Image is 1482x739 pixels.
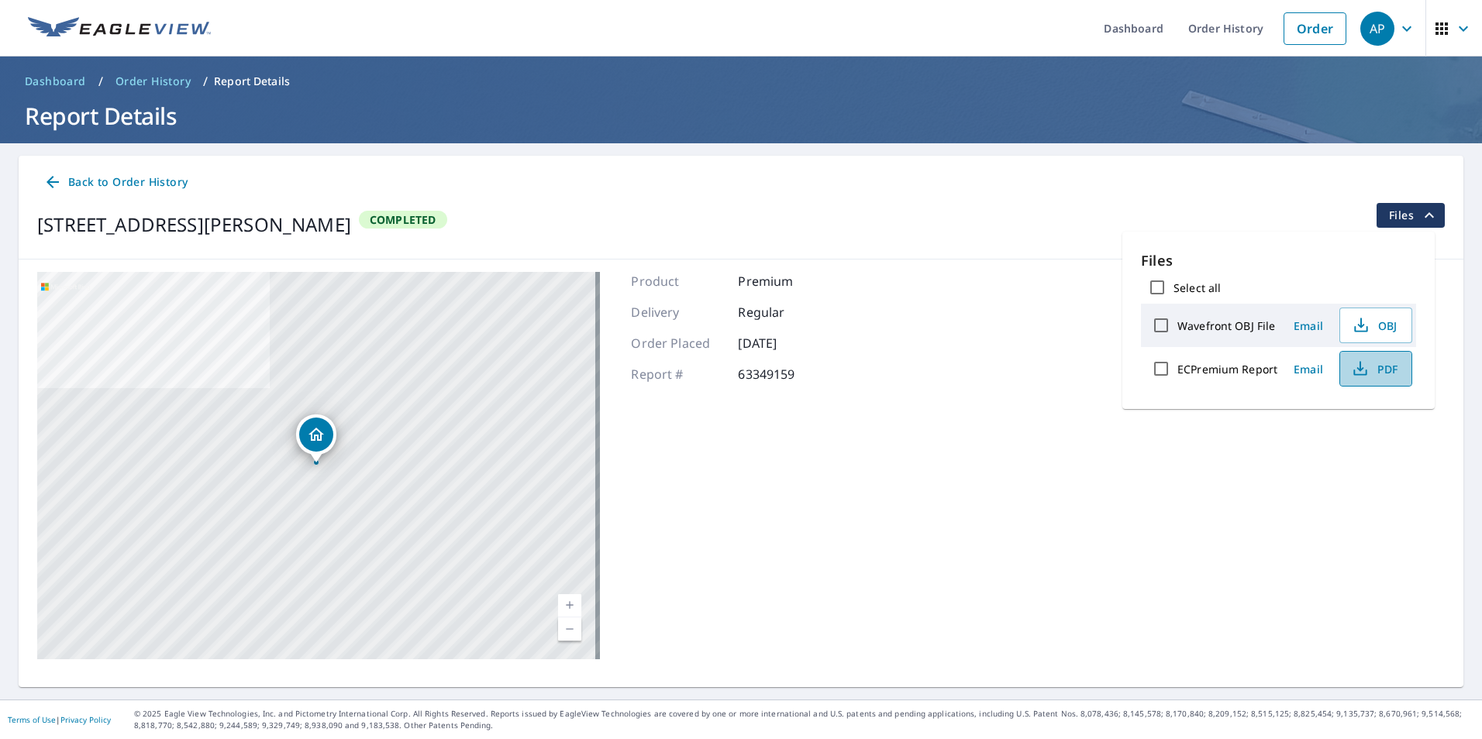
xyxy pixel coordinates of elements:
[1349,316,1399,335] span: OBJ
[360,212,446,227] span: Completed
[203,72,208,91] li: /
[1284,12,1346,45] a: Order
[1290,362,1327,376] span: Email
[1339,308,1412,343] button: OBJ
[1376,203,1445,228] button: filesDropdownBtn-63349159
[1177,318,1275,333] label: Wavefront OBJ File
[296,414,336,462] div: Dropped pin, building 1, Residential property, 11491 Dickey Ln Captiva, FL 33924
[738,272,831,290] p: Premium
[115,74,191,89] span: Order History
[43,173,188,192] span: Back to Order History
[1339,351,1412,387] button: PDF
[558,617,581,641] a: Current Level 17, Zoom Out
[1284,314,1333,338] button: Email
[214,74,290,89] p: Report Details
[1174,280,1221,295] label: Select all
[558,594,581,617] a: Current Level 17, Zoom In
[1360,12,1394,46] div: AP
[631,334,724,352] p: Order Placed
[1389,206,1439,225] span: Files
[1349,359,1399,378] span: PDF
[37,211,351,239] div: [STREET_ADDRESS][PERSON_NAME]
[19,100,1463,132] h1: Report Details
[1290,318,1327,333] span: Email
[738,365,831,383] p: 63349159
[8,715,111,724] p: |
[631,303,724,321] p: Delivery
[1284,357,1333,381] button: Email
[631,365,724,383] p: Report #
[19,69,92,94] a: Dashboard
[134,708,1474,731] p: © 2025 Eagle View Technologies, Inc. and Pictometry International Corp. All Rights Reserved. Repo...
[1141,250,1416,271] p: Files
[37,168,194,197] a: Back to Order History
[631,272,724,290] p: Product
[98,72,103,91] li: /
[738,303,831,321] p: Regular
[25,74,86,89] span: Dashboard
[19,69,1463,94] nav: breadcrumb
[1177,362,1277,376] label: ECPremium Report
[738,334,831,352] p: [DATE]
[60,714,111,725] a: Privacy Policy
[109,69,197,94] a: Order History
[28,17,211,40] img: EV Logo
[8,714,56,725] a: Terms of Use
